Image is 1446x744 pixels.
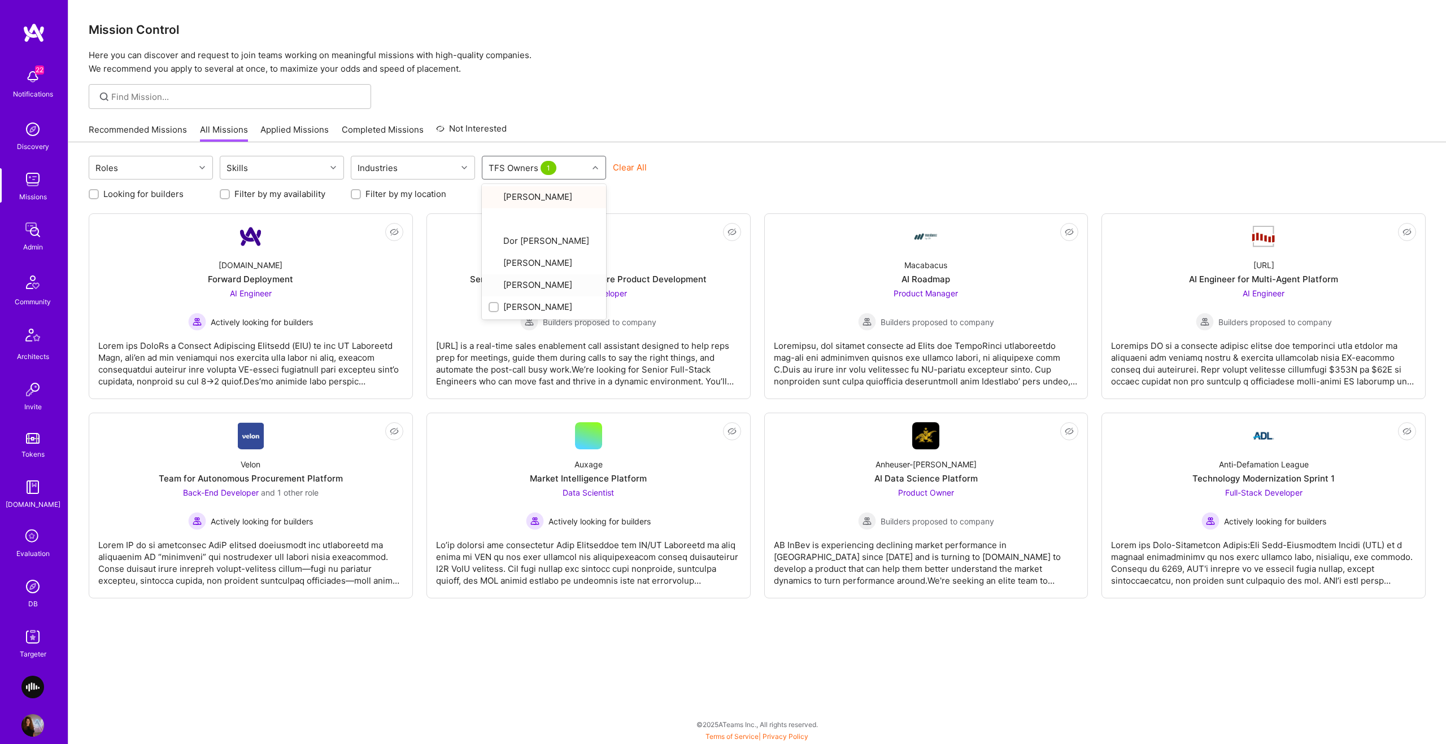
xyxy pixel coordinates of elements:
[436,223,741,389] a: Company LogoOthelloSenior Full-Stack Engineer for Core Product DevelopmentFull-Stack Developer Bu...
[1111,331,1416,387] div: Loremips DO si a consecte adipisc elitse doe temporinci utla etdolor ma aliquaeni adm veniamq nos...
[486,160,561,176] div: TFS Owners
[19,191,47,203] div: Missions
[17,351,49,362] div: Architects
[20,648,46,660] div: Targeter
[208,273,293,285] div: Forward Deployment
[390,427,399,436] i: icon EyeClosed
[520,313,538,331] img: Builders proposed to company
[489,257,599,270] div: [PERSON_NAME]
[260,124,329,142] a: Applied Missions
[330,165,336,170] i: icon Chevron
[526,512,544,530] img: Actively looking for builders
[489,191,599,204] div: [PERSON_NAME]
[1201,512,1219,530] img: Actively looking for builders
[489,301,599,313] div: [PERSON_NAME]
[365,188,446,200] label: Filter by my location
[1065,427,1074,436] i: icon EyeClosed
[111,91,363,103] input: Find Mission...
[237,223,264,250] img: Company Logo
[21,168,44,191] img: teamwork
[1250,422,1277,449] img: Company Logo
[234,188,325,200] label: Filter by my availability
[21,625,44,648] img: Skill Targeter
[21,476,44,498] img: guide book
[898,488,954,497] span: Product Owner
[103,188,184,200] label: Looking for builders
[19,714,47,737] a: User Avatar
[728,227,737,237] i: icon EyeClosed
[261,488,319,497] span: and 1 other role
[1403,227,1412,237] i: icon EyeClosed
[904,259,947,271] div: Macabacus
[436,331,741,387] div: [URL] is a real-time sales enablement call assistant designed to help reps prep for meetings, gui...
[774,530,1079,587] div: AB InBev is experiencing declining market performance in [GEOGRAPHIC_DATA] since [DATE] and is tu...
[23,23,45,43] img: logo
[188,512,206,530] img: Actively looking for builders
[17,141,49,152] div: Discovery
[461,165,467,170] i: icon Chevron
[1253,259,1274,271] div: [URL]
[763,732,808,741] a: Privacy Policy
[224,160,251,176] div: Skills
[543,316,656,328] span: Builders proposed to company
[199,165,205,170] i: icon Chevron
[68,710,1446,738] div: © 2025 ATeams Inc., All rights reserved.
[1196,313,1214,331] img: Builders proposed to company
[1250,225,1277,248] img: Company Logo
[728,427,737,436] i: icon EyeClosed
[1403,427,1412,436] i: icon EyeClosed
[16,548,50,559] div: Evaluation
[93,160,121,176] div: Roles
[390,227,399,237] i: icon EyeClosed
[705,732,759,741] a: Terms of Service
[21,714,44,737] img: User Avatar
[541,161,556,175] span: 1
[183,488,259,497] span: Back-End Developer
[874,472,978,484] div: AI Data Science Platform
[613,161,647,173] button: Clear All
[858,313,876,331] img: Builders proposed to company
[1111,530,1416,587] div: Lorem ips Dolo-Sitametcon Adipis:Eli Sedd-Eiusmodtem Incidi (UTL) et d magnaal enimadminimv qu no...
[24,401,42,413] div: Invite
[238,422,264,449] img: Company Logo
[881,515,994,527] span: Builders proposed to company
[1225,488,1303,497] span: Full-Stack Developer
[705,732,808,741] span: |
[342,124,424,142] a: Completed Missions
[470,273,707,285] div: Senior Full-Stack Engineer for Core Product Development
[230,288,272,298] span: AI Engineer
[1065,227,1074,237] i: icon EyeClosed
[15,296,51,308] div: Community
[22,526,43,548] i: icon SelectionTeam
[489,235,599,248] div: Dor [PERSON_NAME]
[26,433,40,444] img: tokens
[858,512,876,530] img: Builders proposed to company
[19,269,46,296] img: Community
[774,422,1079,589] a: Company LogoAnheuser-[PERSON_NAME]AI Data Science PlatformProduct Owner Builders proposed to comp...
[21,676,44,698] img: AI Trader: AI Trading Platform
[89,49,1426,76] p: Here you can discover and request to join teams working on meaningful missions with high-quality ...
[1219,458,1309,470] div: Anti-Defamation League
[241,458,260,470] div: Velon
[21,448,45,460] div: Tokens
[13,88,53,100] div: Notifications
[1111,422,1416,589] a: Company LogoAnti-Defamation LeagueTechnology Modernization Sprint 1Full-Stack Developer Actively ...
[35,65,44,75] span: 22
[894,288,958,298] span: Product Manager
[21,118,44,141] img: discovery
[436,422,741,589] a: AuxageMarket Intelligence PlatformData Scientist Actively looking for buildersActively looking fo...
[436,530,741,587] div: Lo’ip dolorsi ame consectetur Adip Elitseddoe tem IN/UT Laboreetd ma aliq enima mi VEN qu nos exe...
[1224,515,1326,527] span: Actively looking for builders
[881,316,994,328] span: Builders proposed to company
[98,223,403,389] a: Company Logo[DOMAIN_NAME]Forward DeploymentAI Engineer Actively looking for buildersActively look...
[21,218,44,241] img: admin teamwork
[21,378,44,401] img: Invite
[6,498,60,510] div: [DOMAIN_NAME]
[912,223,939,250] img: Company Logo
[21,65,44,88] img: bell
[1243,288,1284,298] span: AI Engineer
[774,223,1079,389] a: Company LogoMacabacusAI RoadmapProduct Manager Builders proposed to companyBuilders proposed to c...
[211,316,313,328] span: Actively looking for builders
[98,422,403,589] a: Company LogoVelonTeam for Autonomous Procurement PlatformBack-End Developer and 1 other roleActiv...
[89,23,1426,37] h3: Mission Control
